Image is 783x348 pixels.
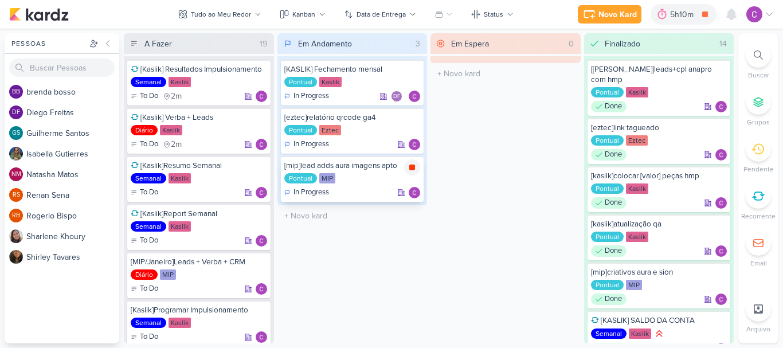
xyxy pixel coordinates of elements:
li: Ctrl + F [738,42,778,80]
div: To Do [131,91,158,102]
div: b r e n d a b o s s o [26,86,119,98]
p: bb [12,89,20,95]
div: G u i l h e r m e S a n t o s [26,127,119,139]
div: [mip]lead adds aura imagens apto [284,161,421,171]
div: 0 [564,38,578,50]
div: [mip]criativos aura e sion [591,267,727,277]
div: In Progress [284,187,329,198]
img: Carlos Lima [409,139,420,150]
div: 5h10m [670,9,697,21]
div: Responsável: Carlos Lima [715,294,727,305]
p: RS [13,192,20,198]
div: Pontual [591,280,624,290]
img: Carlos Lima [256,283,267,295]
img: Carlos Lima [715,149,727,161]
div: Kaslik [626,87,648,97]
div: Done [591,101,627,112]
img: Carlos Lima [256,91,267,102]
div: Novo Kard [598,9,637,21]
div: Diego Freitas [9,105,23,119]
div: Pontual [284,125,317,135]
div: Semanal [591,329,627,339]
div: [Kaslik] Verba + Leads [131,112,267,123]
div: Finalizado [605,38,640,50]
div: Semanal [131,221,166,232]
div: Responsável: Carlos Lima [409,91,420,102]
div: Done [591,294,627,305]
img: Carlos Lima [746,6,762,22]
p: DF [12,110,20,116]
p: Buscar [748,70,769,80]
div: To Do [131,139,158,150]
p: Email [750,258,767,268]
div: Em Espera [451,38,489,50]
p: To Do [140,187,158,198]
div: Em Andamento [298,38,352,50]
p: To Do [140,235,158,247]
p: Recorrente [741,211,776,221]
button: Novo Kard [578,5,641,24]
div: Done [591,245,627,257]
p: DF [393,94,400,100]
div: Kaslik [626,232,648,242]
img: Carlos Lima [715,245,727,257]
p: Done [605,294,622,305]
div: To Do [131,331,158,343]
input: + Novo kard [433,65,578,82]
input: Buscar Pessoas [9,58,115,77]
div: [Kaslik]Programar Impulsionamento [131,305,267,315]
span: 2m [171,92,182,100]
img: Carlos Lima [256,187,267,198]
div: Responsável: Carlos Lima [715,149,727,161]
div: Semanal [131,77,166,87]
img: Carlos Lima [715,101,727,112]
div: Responsável: Carlos Lima [256,139,267,150]
div: To Do [131,283,158,295]
img: Isabella Gutierres [9,147,23,161]
p: NM [11,171,21,178]
div: Responsável: Carlos Lima [256,235,267,247]
div: I s a b e l l a G u t i e r r e s [26,148,119,160]
div: Pontual [284,173,317,183]
div: Kaslik [169,173,191,183]
div: Pontual [591,135,624,146]
div: [eztec]link tagueado [591,123,727,133]
input: + Novo kard [280,208,425,224]
div: Responsável: Carlos Lima [715,197,727,209]
div: [kaslik]leads+cpl anapro com hmp [591,64,727,85]
div: Kaslik [169,318,191,328]
div: brenda bosso [9,85,23,99]
div: To Do [131,235,158,247]
div: Parar relógio [404,159,420,175]
div: Kaslik [319,77,342,87]
div: [KASLIK] Fechamento mensal [284,64,421,75]
span: 2m [171,140,182,148]
div: 19 [255,38,272,50]
div: Pontual [591,87,624,97]
img: kardz.app [9,7,69,21]
div: 14 [715,38,731,50]
div: Renan Sena [9,188,23,202]
p: In Progress [293,187,329,198]
div: Responsável: Carlos Lima [409,187,420,198]
div: R e n a n S e n a [26,189,119,201]
div: R o g e r i o B i s p o [26,210,119,222]
div: Responsável: Carlos Lima [715,101,727,112]
div: MIP [626,280,642,290]
div: Diário [131,125,158,135]
img: Carlos Lima [409,91,420,102]
div: [Kaslik]Report Semanal [131,209,267,219]
p: In Progress [293,91,329,102]
div: Done [591,197,627,209]
div: [eztec]relatório qrcode ga4 [284,112,421,123]
p: Done [605,245,622,257]
div: Diário [131,269,158,280]
div: Pontual [591,183,624,194]
p: In Progress [293,139,329,150]
div: [Kaslik]Resumo Semanal [131,161,267,171]
div: MIP [319,173,335,183]
div: N a t a s h a M a t o s [26,169,119,181]
div: Responsável: Carlos Lima [256,331,267,343]
p: To Do [140,91,158,102]
div: Guilherme Santos [9,126,23,140]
